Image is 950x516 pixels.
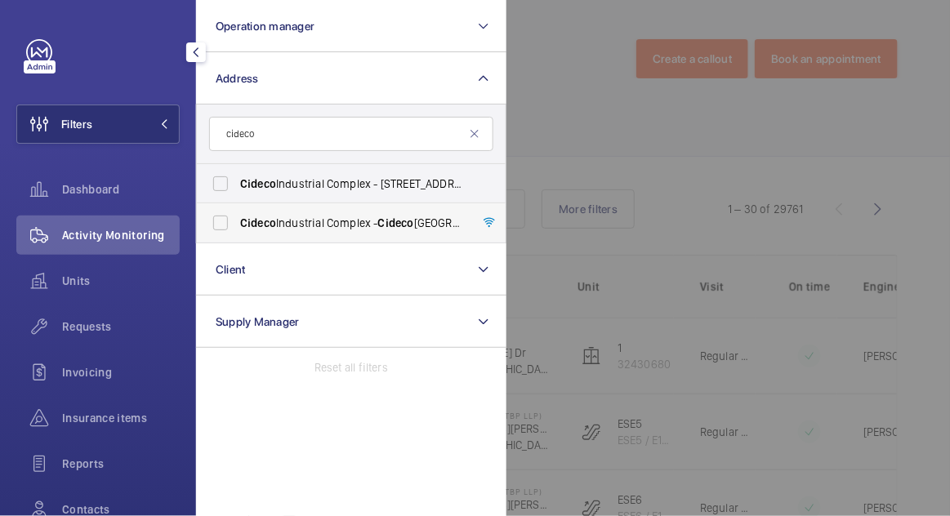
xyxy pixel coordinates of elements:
[62,364,180,380] span: Invoicing
[62,273,180,289] span: Units
[62,181,180,198] span: Dashboard
[62,410,180,426] span: Insurance items
[62,318,180,335] span: Requests
[61,116,92,132] span: Filters
[62,227,180,243] span: Activity Monitoring
[16,105,180,144] button: Filters
[62,456,180,472] span: Reports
